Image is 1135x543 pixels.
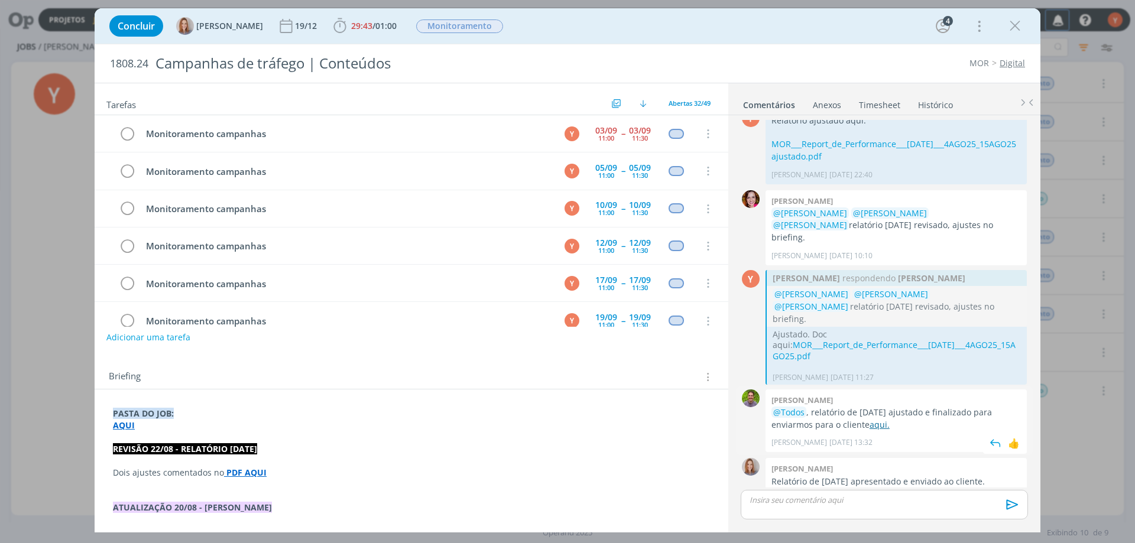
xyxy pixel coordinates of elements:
[621,204,625,213] span: --
[853,207,927,219] span: @[PERSON_NAME]
[831,372,874,383] span: [DATE] 11:27
[632,135,648,141] div: 11:30
[372,20,375,31] span: /
[565,313,579,328] div: Y
[621,129,625,138] span: --
[141,277,553,291] div: Monitoramento campanhas
[109,15,163,37] button: Concluir
[771,196,833,206] b: [PERSON_NAME]
[632,172,648,178] div: 11:30
[774,288,848,300] span: @[PERSON_NAME]
[330,17,400,35] button: 29:43/01:00
[771,437,827,448] p: [PERSON_NAME]
[771,115,1021,126] p: Relatório ajustado aqui:
[565,164,579,178] div: Y
[563,125,581,142] button: Y
[640,100,647,107] img: arrow-down.svg
[742,270,760,288] div: Y
[632,321,648,328] div: 11:30
[917,94,954,111] a: Histórico
[226,467,267,478] strong: PDF AQUI
[141,239,553,253] div: Monitoramento campanhas
[1008,436,1020,450] div: 👍
[629,126,651,135] div: 03/09
[621,167,625,175] span: --
[113,408,174,419] strong: PASTA DO JOB:
[106,327,191,348] button: Adicionar uma tarefa
[595,164,617,172] div: 05/09
[742,109,760,127] div: Y
[773,288,1021,325] div: @@1100584@@ @@1081752@@ @@1048499@@ relatório Dia dos Pais revisado, ajustes no briefing.
[813,99,841,111] div: Anexos
[943,16,953,26] div: 4
[742,389,760,407] img: T
[563,274,581,292] button: Y
[595,239,617,247] div: 12/09
[109,369,141,385] span: Briefing
[771,463,833,474] b: [PERSON_NAME]
[141,164,553,179] div: Monitoramento campanhas
[106,96,136,110] span: Tarefas
[773,407,805,418] span: @Todos
[742,458,760,476] img: A
[416,19,504,34] button: Monitoramento
[773,339,1016,361] a: MOR___Report_de_Performance___[DATE]___4AGO25_15AGO25.pdf
[621,279,625,287] span: --
[629,313,651,321] div: 19/09
[629,164,651,172] div: 05/09
[595,126,617,135] div: 03/09
[1000,57,1025,69] a: Digital
[773,288,1021,325] p: relatório [DATE] revisado, ajustes no briefing.
[969,57,989,69] a: MOR
[829,251,873,261] span: [DATE] 10:10
[113,502,272,513] strong: ATUALIZAÇÃO 20/08 - [PERSON_NAME]
[565,126,579,141] div: Y
[629,201,651,209] div: 10/09
[840,272,898,284] span: respondendo
[375,20,397,31] span: 01:00
[870,419,890,430] a: aqui.
[196,22,263,30] span: [PERSON_NAME]
[629,239,651,247] div: 12/09
[629,276,651,284] div: 17/09
[598,172,614,178] div: 11:00
[113,443,257,454] strong: REVISÃO 22/08 - RELATÓRIO [DATE]
[563,237,581,255] button: Y
[595,313,617,321] div: 19/09
[773,219,847,230] span: @[PERSON_NAME]
[771,138,1016,161] a: MOR___Report_de_Performance___[DATE]___4AGO25_15AGO25 ajustado.pdf
[176,17,263,35] button: A[PERSON_NAME]
[829,170,873,180] span: [DATE] 22:40
[773,372,828,383] p: [PERSON_NAME]
[565,276,579,291] div: Y
[771,207,1021,243] p: relatório [DATE] revisado, ajustes no briefing.
[933,17,952,35] button: 4
[416,19,503,33] span: Monitoramento
[598,135,614,141] div: 11:00
[742,190,760,208] img: B
[771,476,1021,487] p: Relatório de [DATE] apresentado e enviado ao cliente.
[295,22,319,30] div: 19/12
[771,407,1021,431] p: , relatório de [DATE] ajustado e finalizado para enviarmos para o cliente
[351,20,372,31] span: 29:43
[987,434,1004,452] img: answer.svg
[141,314,553,329] div: Monitoramento campanhas
[773,272,840,284] strong: [PERSON_NAME]
[113,420,135,431] a: AQUI
[151,49,639,78] div: Campanhas de tráfego | Conteúdos
[771,170,827,180] p: [PERSON_NAME]
[742,94,796,111] a: Comentários
[898,272,965,284] strong: [PERSON_NAME]
[595,276,617,284] div: 17/09
[224,467,267,478] a: PDF AQUI
[176,17,194,35] img: A
[829,437,873,448] span: [DATE] 13:32
[563,162,581,180] button: Y
[565,239,579,253] div: Y
[632,247,648,253] div: 11:30
[774,301,848,312] span: @[PERSON_NAME]
[95,8,1040,532] div: dialog
[118,21,155,31] span: Concluir
[595,201,617,209] div: 10/09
